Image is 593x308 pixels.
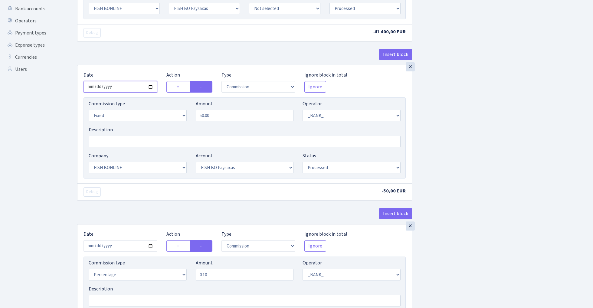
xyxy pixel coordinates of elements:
a: Bank accounts [3,3,64,15]
label: + [166,240,190,252]
label: Date [84,71,93,79]
label: Commission type [89,100,125,107]
label: Action [166,231,180,238]
label: Description [89,126,113,133]
label: Action [166,71,180,79]
label: Type [221,231,231,238]
button: Debug [84,28,101,38]
a: Payment types [3,27,64,39]
label: Amount [196,259,213,267]
label: Description [89,285,113,293]
a: Users [3,63,64,75]
label: Ignore block in total [304,71,347,79]
label: Operator [303,100,322,107]
label: Operator [303,259,322,267]
a: Expense types [3,39,64,51]
label: Account [196,152,213,159]
button: Ignore [304,240,326,252]
span: -50,00 EUR [382,188,406,194]
button: Ignore [304,81,326,93]
label: Type [221,71,231,79]
label: + [166,81,190,93]
a: Currencies [3,51,64,63]
label: - [190,81,212,93]
label: Commission type [89,259,125,267]
label: Date [84,231,93,238]
span: -41 400,00 EUR [372,28,406,35]
div: × [406,221,415,231]
a: Operators [3,15,64,27]
button: Insert block [379,49,412,60]
div: × [406,62,415,71]
label: Ignore block in total [304,231,347,238]
label: Company [89,152,108,159]
button: Insert block [379,208,412,219]
label: Status [303,152,316,159]
label: - [190,240,212,252]
button: Debug [84,187,101,197]
label: Amount [196,100,213,107]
